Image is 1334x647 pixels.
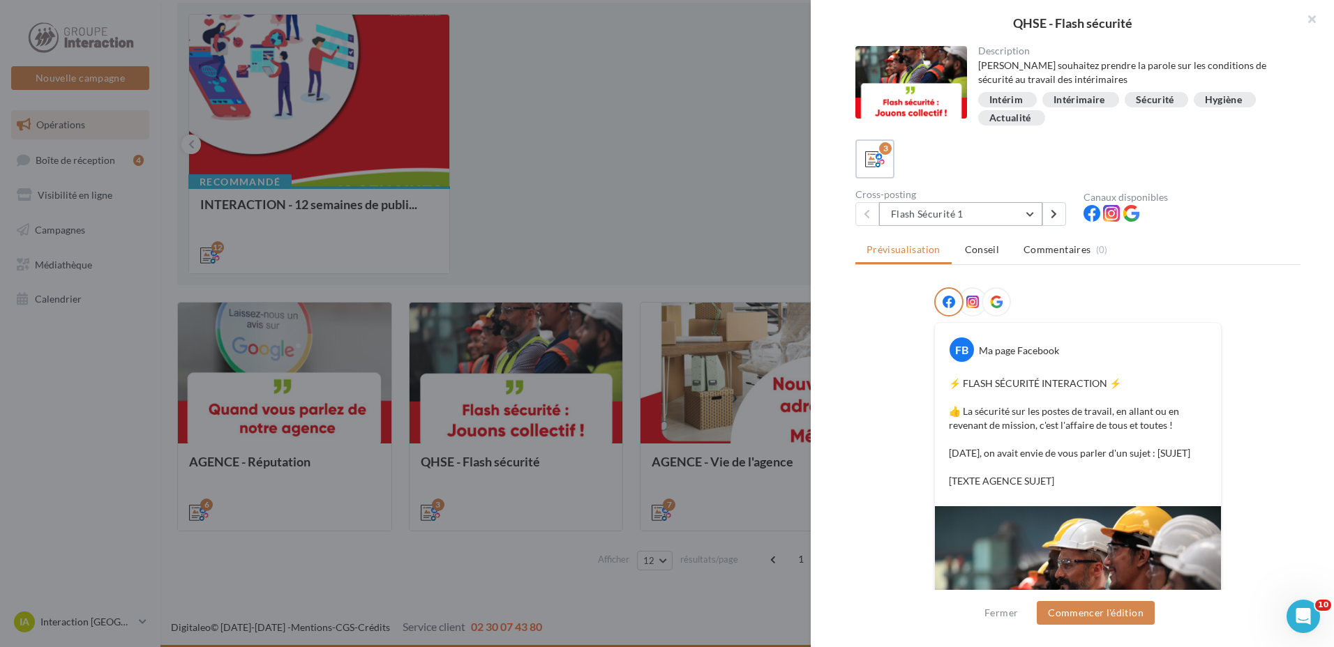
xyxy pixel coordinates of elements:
div: FB [950,337,974,362]
div: Intérim [989,95,1023,105]
span: Actualités [59,470,107,480]
div: Avis clients [29,395,91,411]
p: Comment pouvons-nous vous aider ? [28,146,251,194]
button: Flash Sécurité 1 [879,202,1042,226]
div: Ma page Facebook [979,344,1059,358]
p: Bonjour Interaction👋 [28,99,251,146]
span: 10 [1315,600,1331,611]
div: Sécurité [1136,95,1174,105]
span: Conseil [965,243,999,255]
div: Notre bot et notre équipe peuvent vous aider [29,238,234,267]
div: [PERSON_NAME] souhaitez prendre la parole sur les conditions de sécurité au travail des intérimaires [978,59,1290,86]
span: (0) [1096,244,1108,255]
iframe: Intercom live chat [1287,600,1320,633]
div: 🔎 Filtrez plus efficacement vos avisAvis clientsAmélioration🔎 Filtrez plus efficacement vos avis [14,286,265,478]
div: 3 [879,142,892,155]
div: Amélioration [97,395,167,411]
button: Commencer l'édition [1037,601,1155,625]
span: Conversations [114,470,183,480]
button: Tâches [167,435,223,491]
div: Actualité [989,113,1031,123]
button: Aide [223,435,279,491]
img: 🔎 Filtrez plus efficacement vos avis [15,287,264,384]
button: Conversations [112,435,167,491]
div: Intérimaire [1054,95,1105,105]
div: Fermer [240,22,265,47]
span: Accueil [8,470,48,480]
div: Description [978,46,1290,56]
button: Actualités [56,435,112,491]
div: Canaux disponibles [1084,192,1301,202]
span: Aide [241,470,262,480]
div: Poser une question [29,223,234,238]
p: ⚡️ FLASH SÉCURITÉ INTERACTION ⚡️ 👍 La sécurité sur les postes de travail, en allant ou en revenan... [949,376,1207,488]
div: Cross-posting [855,190,1072,199]
span: Tâches [179,470,212,480]
span: Commentaires [1024,243,1091,257]
img: logo [28,26,125,49]
div: Hygiène [1205,95,1242,105]
button: Fermer [979,604,1024,621]
div: 🔎 Filtrez plus efficacement vos avis [29,419,225,448]
div: QHSE - Flash sécurité [833,17,1312,29]
div: Poser une questionNotre bot et notre équipe peuvent vous aider [14,211,265,279]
